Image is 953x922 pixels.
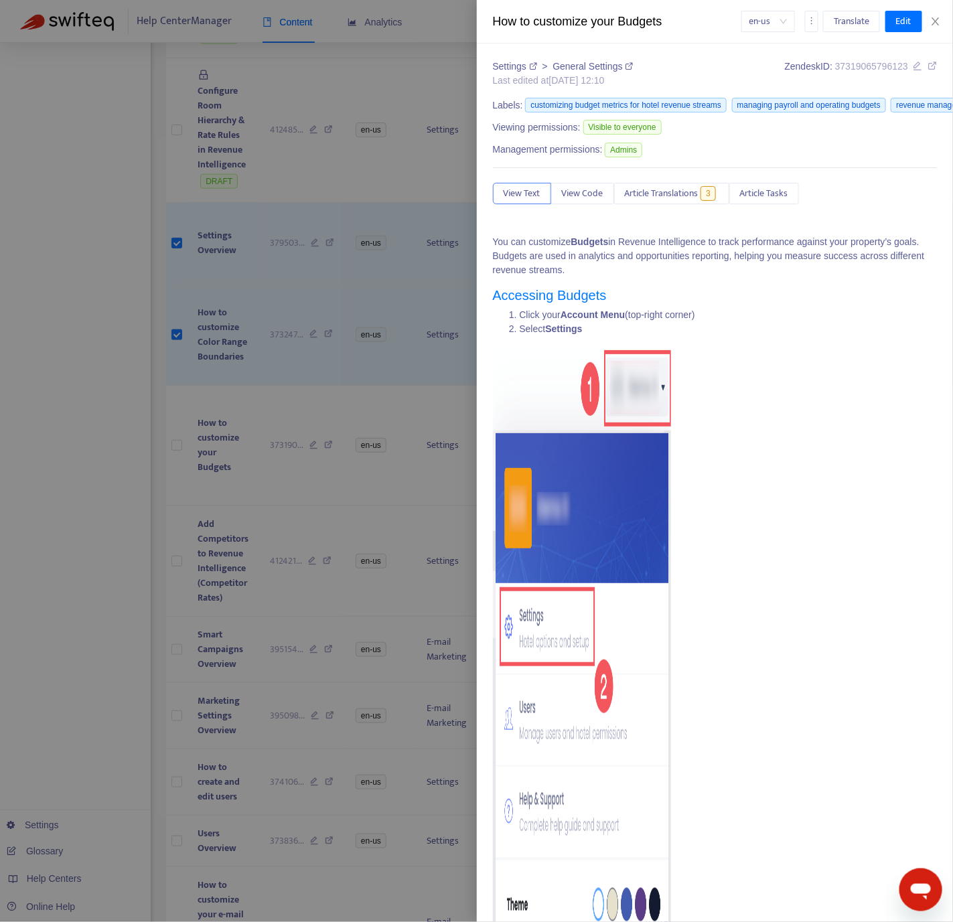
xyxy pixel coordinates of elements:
[785,60,937,88] div: Zendesk ID:
[835,61,908,72] span: 37319065796123
[493,74,634,88] div: Last edited at [DATE] 12:10
[551,183,614,204] button: View Code
[807,16,816,25] span: more
[493,61,540,72] a: Settings
[493,13,741,31] div: How to customize your Budgets
[614,183,729,204] button: Article Translations3
[493,235,938,277] p: You can customize in Revenue Intelligence to track performance against your property’s goals. Bud...
[493,121,581,135] span: Viewing permissions:
[520,308,938,322] li: Click your (top-right corner)
[926,15,945,28] button: Close
[823,11,880,32] button: Translate
[553,61,633,72] a: General Settings
[504,186,540,201] span: View Text
[605,143,642,157] span: Admins
[729,183,799,204] button: Article Tasks
[493,183,551,204] button: View Text
[896,14,911,29] span: Edit
[749,11,787,31] span: en-us
[732,98,886,112] span: managing payroll and operating budgets
[701,186,716,201] span: 3
[493,60,634,74] div: >
[493,288,607,303] a: Accessing Budgets
[805,11,818,32] button: more
[562,186,603,201] span: View Code
[930,16,941,27] span: close
[885,11,922,32] button: Edit
[520,322,938,336] li: Select
[583,120,662,135] span: Visible to everyone
[899,868,942,911] iframe: Button to launch messaging window
[834,14,869,29] span: Translate
[740,186,788,201] span: Article Tasks
[561,309,625,320] strong: Account Menu
[493,143,603,157] span: Management permissions:
[525,98,727,112] span: customizing budget metrics for hotel revenue streams
[493,98,523,112] span: Labels:
[545,323,582,334] strong: Settings
[571,236,609,247] strong: Budgets
[625,186,699,201] span: Article Translations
